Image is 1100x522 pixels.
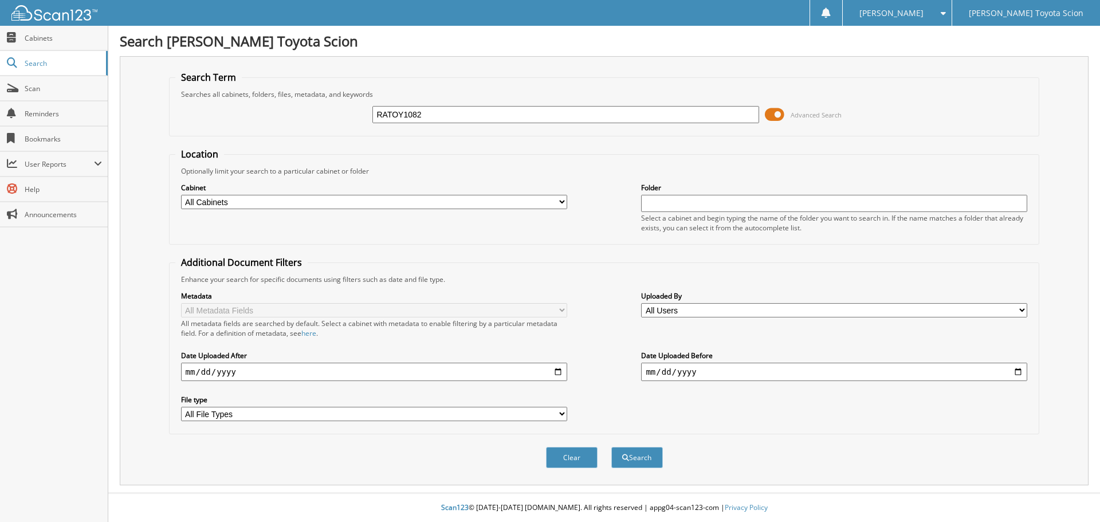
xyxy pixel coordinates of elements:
label: Metadata [181,291,567,301]
span: Search [25,58,100,68]
h1: Search [PERSON_NAME] Toyota Scion [120,32,1089,50]
legend: Search Term [175,71,242,84]
span: [PERSON_NAME] [859,10,924,17]
span: Announcements [25,210,102,219]
span: Cabinets [25,33,102,43]
label: Cabinet [181,183,567,193]
label: Date Uploaded After [181,351,567,360]
label: Date Uploaded Before [641,351,1027,360]
input: start [181,363,567,381]
div: All metadata fields are searched by default. Select a cabinet with metadata to enable filtering b... [181,319,567,338]
div: Enhance your search for specific documents using filters such as date and file type. [175,274,1034,284]
div: © [DATE]-[DATE] [DOMAIN_NAME]. All rights reserved | appg04-scan123-com | [108,494,1100,522]
span: Advanced Search [791,111,842,119]
iframe: Chat Widget [1043,467,1100,522]
a: here [301,328,316,338]
input: end [641,363,1027,381]
div: Optionally limit your search to a particular cabinet or folder [175,166,1034,176]
span: User Reports [25,159,94,169]
a: Privacy Policy [725,503,768,512]
label: Folder [641,183,1027,193]
span: Scan123 [441,503,469,512]
div: Searches all cabinets, folders, files, metadata, and keywords [175,89,1034,99]
button: Search [611,447,663,468]
button: Clear [546,447,598,468]
span: Help [25,185,102,194]
label: Uploaded By [641,291,1027,301]
div: Select a cabinet and begin typing the name of the folder you want to search in. If the name match... [641,213,1027,233]
span: Bookmarks [25,134,102,144]
legend: Additional Document Filters [175,256,308,269]
span: Scan [25,84,102,93]
span: Reminders [25,109,102,119]
span: [PERSON_NAME] Toyota Scion [969,10,1083,17]
legend: Location [175,148,224,160]
label: File type [181,395,567,405]
img: scan123-logo-white.svg [11,5,97,21]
